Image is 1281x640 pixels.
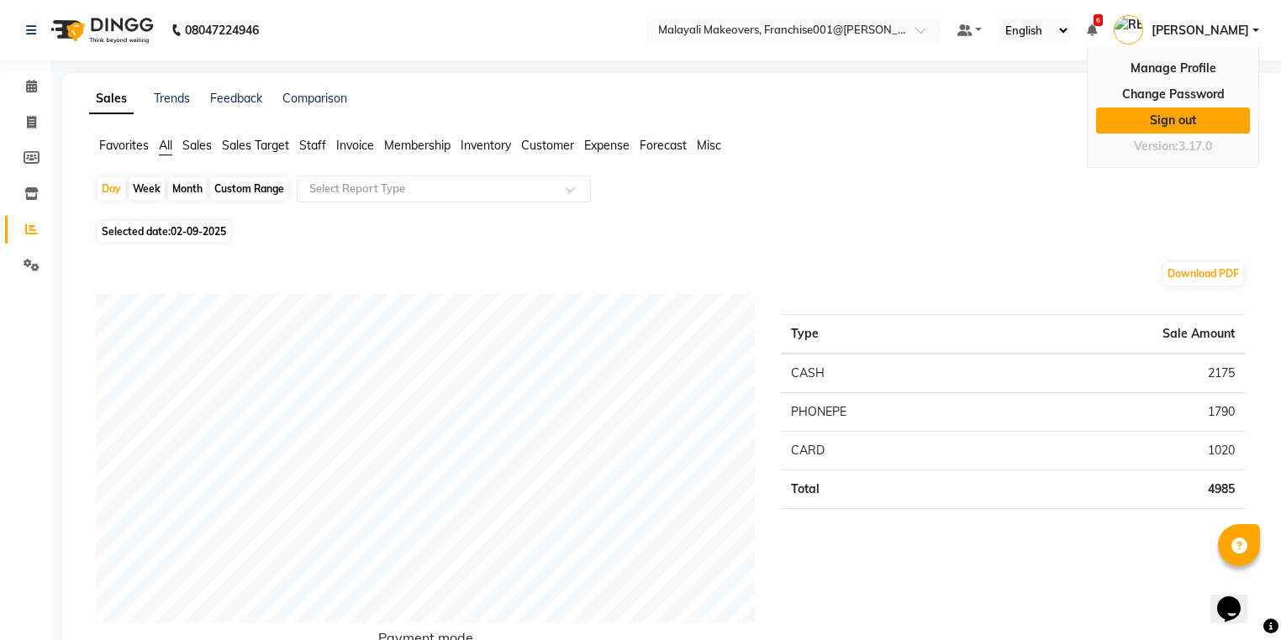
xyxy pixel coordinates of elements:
img: logo [43,7,158,54]
td: 1790 [989,393,1245,432]
b: 08047224946 [185,7,259,54]
span: Selected date: [98,221,230,242]
button: Download PDF [1163,262,1243,286]
span: Forecast [640,138,687,153]
span: All [159,138,172,153]
a: 6 [1087,23,1097,38]
th: Type [781,315,989,354]
a: Sign out [1096,108,1250,134]
a: Manage Profile [1096,55,1250,81]
span: Staff [299,138,326,153]
div: Day [98,177,125,201]
span: Expense [584,138,630,153]
a: Comparison [282,91,347,106]
a: Trends [154,91,190,106]
th: Sale Amount [989,315,1245,354]
a: Feedback [210,91,262,106]
td: Total [781,470,989,509]
td: CASH [781,354,989,393]
td: 4985 [989,470,1245,509]
span: Favorites [99,138,149,153]
a: Change Password [1096,81,1250,108]
td: 1020 [989,432,1245,470]
div: Version:3.17.0 [1096,134,1250,159]
img: RENO GEORGE [1114,15,1143,45]
td: CARD [781,432,989,470]
span: Sales Target [222,138,289,153]
a: Sales [89,84,134,114]
td: 2175 [989,354,1245,393]
span: Inventory [461,138,511,153]
span: Customer [521,138,574,153]
span: Invoice [336,138,374,153]
td: PHONEPE [781,393,989,432]
span: Misc [697,138,721,153]
span: [PERSON_NAME] [1152,22,1249,39]
span: Membership [384,138,451,153]
span: 02-09-2025 [171,225,226,238]
div: Month [168,177,207,201]
iframe: chat widget [1210,573,1264,623]
span: Sales [182,138,212,153]
span: 6 [1094,14,1103,26]
div: Week [129,177,165,201]
div: Custom Range [210,177,288,201]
